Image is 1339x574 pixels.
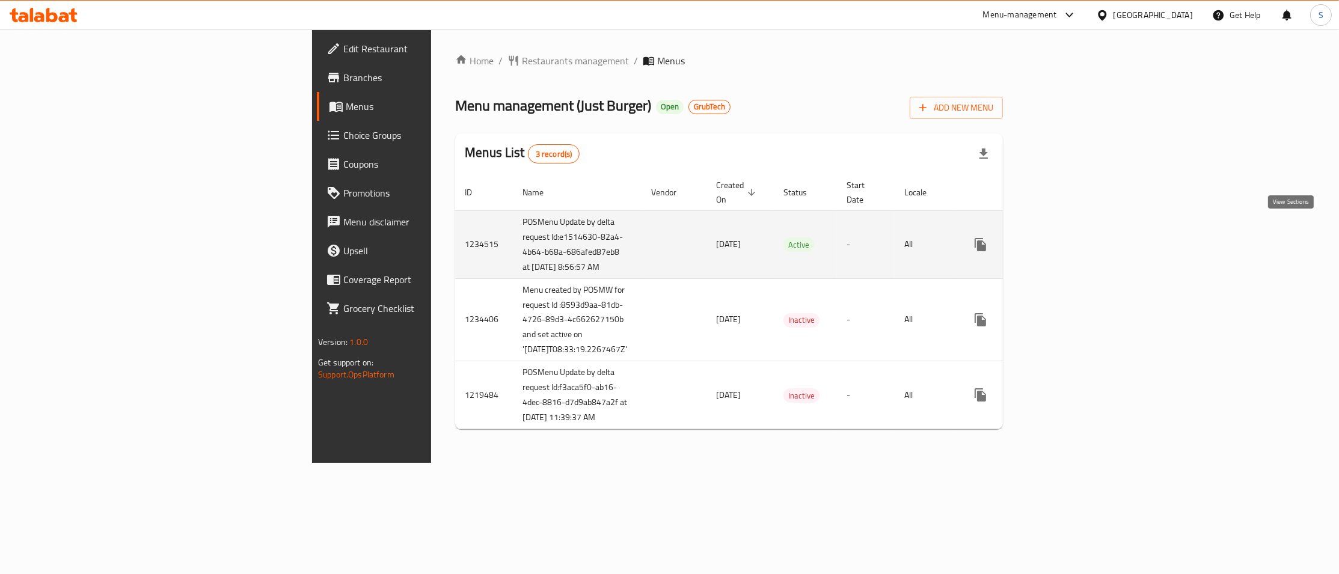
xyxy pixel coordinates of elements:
div: Menu-management [983,8,1057,22]
td: All [895,210,957,278]
span: Created On [716,178,759,207]
span: Name [522,185,559,200]
span: Add New Menu [919,100,993,115]
td: All [895,361,957,429]
span: Inactive [783,389,820,403]
th: Actions [957,174,1091,211]
span: Menu management ( Just Burger ) [455,92,651,119]
button: more [966,230,995,259]
button: more [966,305,995,334]
span: Branches [343,70,526,85]
div: Inactive [783,313,820,328]
span: ID [465,185,488,200]
a: Menus [317,92,536,121]
span: [DATE] [716,236,741,252]
button: Change Status [995,380,1024,409]
span: Get support on: [318,355,373,370]
span: Menu disclaimer [343,215,526,229]
td: POSMenu Update by delta request Id:f3aca5f0-ab16-4dec-8816-d7d9ab847a2f at [DATE] 11:39:37 AM [513,361,642,429]
a: Upsell [317,236,536,265]
span: S [1319,8,1323,22]
td: - [837,278,895,361]
span: Inactive [783,313,820,327]
a: Edit Restaurant [317,34,536,63]
button: Change Status [995,305,1024,334]
span: [DATE] [716,387,741,403]
span: Edit Restaurant [343,41,526,56]
span: 3 record(s) [529,148,580,160]
td: - [837,361,895,429]
span: GrubTech [689,102,730,112]
button: Change Status [995,230,1024,259]
li: / [634,53,638,68]
a: Coupons [317,150,536,179]
span: Promotions [343,186,526,200]
td: Menu created by POSMW for request Id :8593d9aa-81db-4726-89d3-4c662627150b and set active on '[DA... [513,278,642,361]
span: Status [783,185,823,200]
span: Restaurants management [522,53,629,68]
nav: breadcrumb [455,53,1003,68]
span: Vendor [651,185,692,200]
a: Promotions [317,179,536,207]
span: 1.0.0 [349,334,368,350]
span: Upsell [343,243,526,258]
span: Menus [346,99,526,114]
h2: Menus List [465,144,580,163]
button: Add New Menu [910,97,1003,119]
span: Start Date [847,178,880,207]
a: Menu disclaimer [317,207,536,236]
span: Coverage Report [343,272,526,287]
td: POSMenu Update by delta request Id:e1514630-82a4-4b64-b68a-686afed87eb8 at [DATE] 8:56:57 AM [513,210,642,278]
a: Choice Groups [317,121,536,150]
td: - [837,210,895,278]
span: Version: [318,334,348,350]
a: Grocery Checklist [317,294,536,323]
span: Active [783,238,814,252]
div: Export file [969,139,998,168]
a: Coverage Report [317,265,536,294]
a: Branches [317,63,536,92]
a: Support.OpsPlatform [318,367,394,382]
span: Open [656,102,684,112]
button: more [966,380,995,409]
span: Choice Groups [343,128,526,142]
div: Open [656,100,684,114]
div: [GEOGRAPHIC_DATA] [1114,8,1193,22]
span: Grocery Checklist [343,301,526,316]
span: Locale [904,185,942,200]
span: Coupons [343,157,526,171]
td: All [895,278,957,361]
span: [DATE] [716,311,741,327]
a: Restaurants management [507,53,629,68]
div: Total records count [528,144,580,163]
span: Menus [657,53,685,68]
table: enhanced table [455,174,1091,430]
